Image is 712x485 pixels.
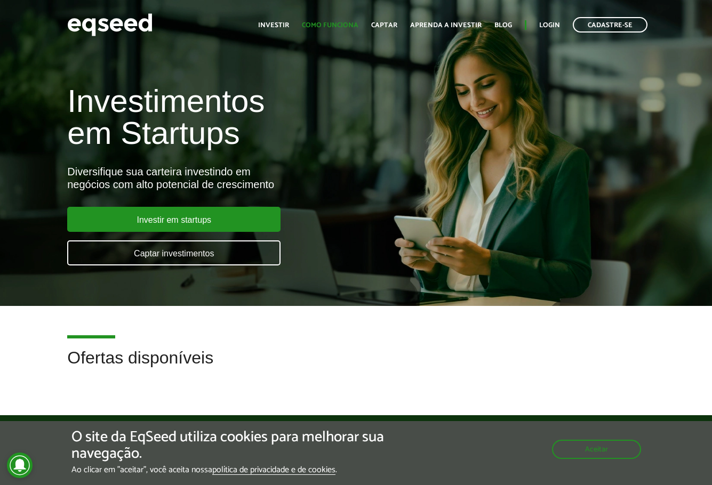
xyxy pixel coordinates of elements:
[573,17,647,33] a: Cadastre-se
[410,22,482,29] a: Aprenda a investir
[371,22,397,29] a: Captar
[71,465,413,475] p: Ao clicar em "aceitar", você aceita nossa .
[67,165,407,191] div: Diversifique sua carteira investindo em negócios com alto potencial de crescimento
[212,466,335,475] a: política de privacidade e de cookies
[67,207,281,232] a: Investir em startups
[67,85,407,149] h1: Investimentos em Startups
[67,349,645,383] h2: Ofertas disponíveis
[71,429,413,462] h5: O site da EqSeed utiliza cookies para melhorar sua navegação.
[494,22,512,29] a: Blog
[258,22,289,29] a: Investir
[302,22,358,29] a: Como funciona
[67,240,281,265] a: Captar investimentos
[539,22,560,29] a: Login
[67,11,153,39] img: EqSeed
[552,440,641,459] button: Aceitar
